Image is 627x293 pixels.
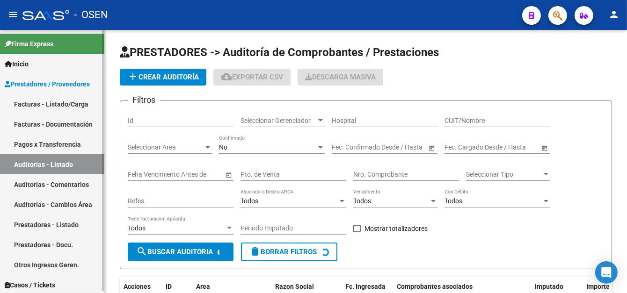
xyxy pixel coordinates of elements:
div: Open Intercom Messenger [595,261,618,284]
app-download-masive: Descarga masiva de comprobantes (adjuntos) [298,69,383,86]
span: Todos [241,197,258,205]
button: Open calendar [427,143,437,153]
input: Fecha fin [487,143,532,151]
span: No [219,143,227,151]
span: Inicio [5,59,29,69]
h3: Filtros [128,93,160,107]
button: Borrar Filtros [241,243,337,261]
mat-icon: delete [249,246,261,257]
button: Open calendar [540,143,549,153]
span: Seleccionar Area [128,143,204,151]
span: Mostrar totalizadores [365,223,428,234]
button: Buscar Auditoria [128,243,233,261]
input: Fecha fin [374,143,420,151]
mat-icon: menu [7,9,19,20]
span: Descarga Masiva [305,73,376,81]
span: Casos / Tickets [5,280,55,290]
mat-icon: person [608,9,620,20]
span: Crear Auditoría [127,73,199,81]
button: Open calendar [224,170,233,179]
span: Seleccionar Tipo [466,171,542,179]
span: ID [166,283,172,290]
span: Buscar Auditoria [136,248,213,256]
mat-icon: search [136,246,147,257]
span: PRESTADORES -> Auditoría de Comprobantes / Prestaciones [120,46,439,59]
input: Fecha inicio [332,143,366,151]
mat-icon: add [127,71,139,82]
span: - OSEN [74,5,108,25]
span: Prestadores / Proveedores [5,79,90,89]
span: Seleccionar Gerenciador [241,117,316,125]
mat-icon: cloud_download [221,71,232,82]
span: Exportar CSV [221,73,283,81]
span: Firma Express [5,39,53,49]
span: Acciones [124,283,151,290]
span: Razon Social [275,283,314,290]
input: Fecha inicio [445,143,479,151]
span: Borrar Filtros [249,248,317,256]
span: Todos [353,197,371,205]
span: Fc. Ingresada [345,283,386,290]
button: Exportar CSV [213,69,291,86]
span: Todos [445,197,462,205]
button: Crear Auditoría [120,69,206,86]
span: Todos [128,224,146,232]
span: Comprobantes asociados [397,283,473,290]
span: Area [196,283,210,290]
button: Descarga Masiva [298,69,383,86]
